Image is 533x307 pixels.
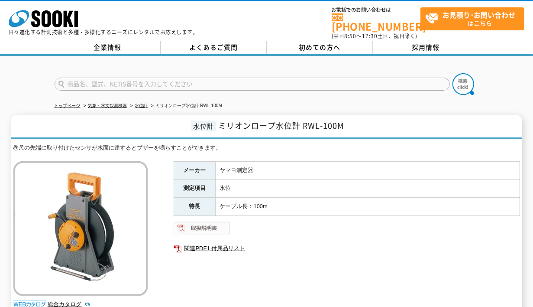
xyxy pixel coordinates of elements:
[267,41,373,54] a: 初めての方へ
[135,103,148,108] a: 水位計
[55,41,161,54] a: 企業情報
[425,8,524,29] span: はこちら
[345,32,357,40] span: 8:50
[174,161,215,180] th: メーカー
[13,144,520,153] div: 巻尺の先端に取り付けたセンサが水面に達するとブザーを鳴らすことができます。
[9,29,198,35] p: 日々進化する計測技術と多種・多様化するニーズにレンタルでお応えします。
[332,13,420,31] a: [PHONE_NUMBER]
[215,180,520,198] td: 水位
[373,41,479,54] a: 採用情報
[452,73,474,95] img: btn_search.png
[174,243,520,254] a: 関連PDF1 付属品リスト
[420,7,524,30] a: お見積り･お問い合わせはこちら
[215,198,520,216] td: ケーブル長：100m
[161,41,267,54] a: よくあるご質問
[332,32,417,40] span: (平日 ～ 土日、祝日除く)
[174,227,230,233] a: 取扱説明書
[55,78,450,91] input: 商品名、型式、NETIS番号を入力してください
[218,120,344,131] span: ミリオンロープ水位計 RWL-100M
[191,121,216,131] span: 水位計
[332,7,420,13] span: お電話でのお問い合わせは
[362,32,378,40] span: 17:30
[13,161,148,296] img: ミリオンロープ水位計 RWL-100M
[149,101,222,111] li: ミリオンロープ水位計 RWL-100M
[88,103,127,108] a: 気象・水文観測機器
[215,161,520,180] td: ヤマヨ測定器
[174,221,230,235] img: 取扱説明書
[299,42,340,52] span: 初めての方へ
[443,10,516,20] strong: お見積り･お問い合わせ
[174,198,215,216] th: 特長
[174,180,215,198] th: 測定項目
[55,103,81,108] a: トップページ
